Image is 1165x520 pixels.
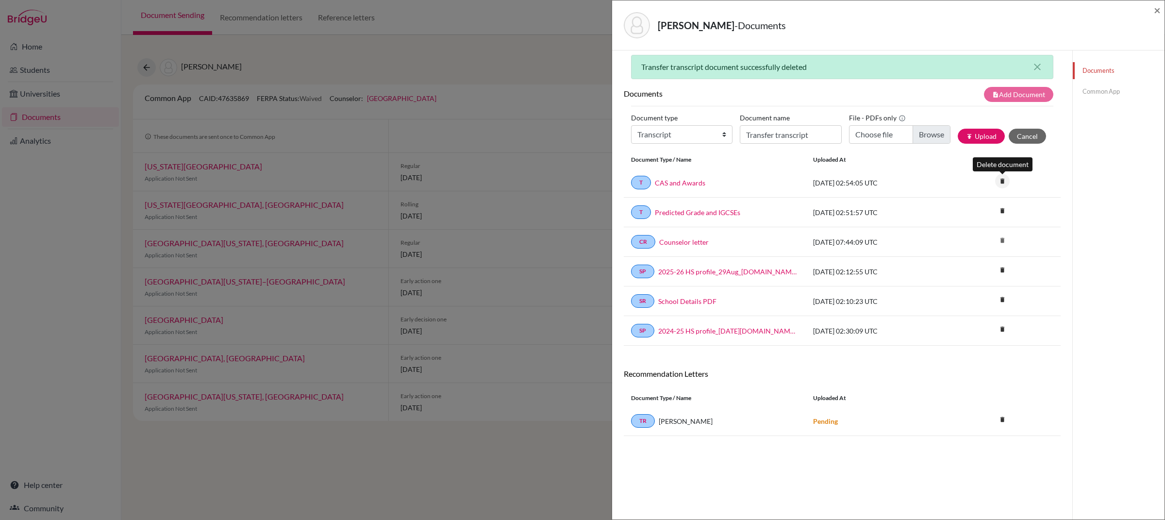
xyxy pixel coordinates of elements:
a: Documents [1073,62,1165,79]
a: SP [631,265,654,278]
label: Document name [740,110,790,125]
div: Uploaded at [806,155,951,164]
a: Common App [1073,83,1165,100]
div: [DATE] 02:54:05 UTC [806,178,951,188]
h6: Recommendation Letters [624,369,1061,378]
div: [DATE] 07:44:09 UTC [806,237,951,247]
label: File - PDFs only [849,110,906,125]
div: Document Type / Name [624,155,806,164]
i: delete [995,174,1010,188]
button: note_addAdd Document [984,87,1053,102]
div: Document Type / Name [624,394,806,403]
a: T [631,205,651,219]
strong: [PERSON_NAME] [658,19,734,31]
div: [DATE] 02:30:09 UTC [806,326,951,336]
div: Transfer transcript document successfully deleted [631,55,1053,79]
a: 2024-25 HS profile_[DATE][DOMAIN_NAME]_wide [658,326,799,336]
span: - Documents [734,19,786,31]
div: [DATE] 02:51:57 UTC [806,207,951,218]
a: TR [631,414,655,428]
i: delete [995,412,1010,427]
label: Document type [631,110,678,125]
button: publishUpload [958,129,1005,144]
a: School Details PDF [658,296,716,306]
a: delete [995,414,1010,427]
button: Cancel [1009,129,1046,144]
strong: Pending [813,417,838,425]
button: close [1032,61,1043,73]
i: delete [995,292,1010,307]
a: delete [995,175,1010,188]
i: delete [995,263,1010,277]
div: Delete document [973,157,1032,171]
a: Counselor letter [659,237,709,247]
a: Predicted Grade and IGCSEs [655,207,740,218]
i: delete [995,203,1010,218]
a: CR [631,235,655,249]
a: delete [995,205,1010,218]
a: 2025-26 HS profile_29Aug_[DOMAIN_NAME]_wide [658,267,799,277]
i: delete [995,233,1010,248]
a: delete [995,264,1010,277]
span: × [1154,3,1161,17]
a: SR [631,294,654,308]
span: [PERSON_NAME] [659,416,713,426]
h6: Documents [624,89,842,98]
i: note_add [992,91,999,98]
a: CAS and Awards [655,178,705,188]
i: publish [966,133,973,140]
div: [DATE] 02:10:23 UTC [806,296,951,306]
button: Close [1154,4,1161,16]
a: delete [995,294,1010,307]
a: SP [631,324,654,337]
a: delete [995,323,1010,336]
a: T [631,176,651,189]
i: delete [995,322,1010,336]
div: Uploaded at [806,394,951,403]
div: [DATE] 02:12:55 UTC [806,267,951,277]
